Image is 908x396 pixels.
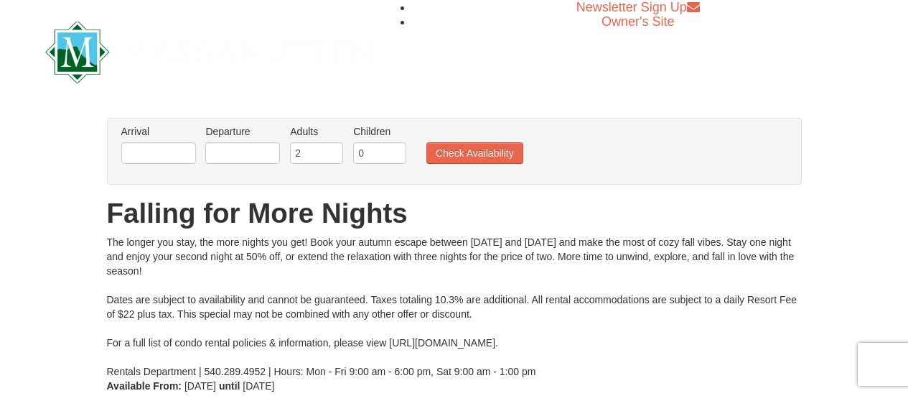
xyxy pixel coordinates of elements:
[107,199,802,228] h1: Falling for More Nights
[121,124,196,139] label: Arrival
[219,380,240,392] strong: until
[290,124,343,139] label: Adults
[353,124,406,139] label: Children
[602,14,674,29] a: Owner's Site
[205,124,280,139] label: Departure
[45,21,374,83] img: Massanutten Resort Logo
[45,33,374,67] a: Massanutten Resort
[426,142,523,164] button: Check Availability
[107,235,802,379] div: The longer you stay, the more nights you get! Book your autumn escape between [DATE] and [DATE] a...
[107,380,182,392] strong: Available From:
[184,380,216,392] span: [DATE]
[243,380,274,392] span: [DATE]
